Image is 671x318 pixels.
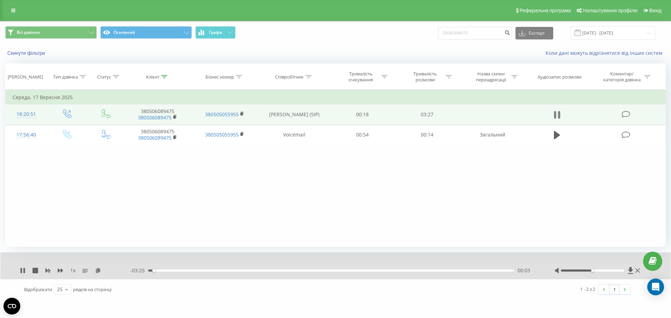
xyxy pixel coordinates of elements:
td: 380506089475 [124,125,191,145]
button: Графік [195,26,236,39]
div: Тип дзвінка [53,74,78,80]
span: Графік [209,30,223,35]
input: Пошук за номером [438,27,512,39]
td: Загальний [459,125,526,145]
td: 00:14 [395,125,459,145]
button: Всі дзвінки [5,26,97,39]
div: Accessibility label [152,269,155,272]
div: Тривалість розмови [406,71,444,83]
td: 00:54 [330,125,395,145]
div: 17:56:40 [13,128,40,142]
a: 380506089475 [138,134,172,141]
div: 18:20:51 [13,108,40,121]
div: Статус [97,74,111,80]
td: [PERSON_NAME] (SIP) [258,104,330,125]
td: 380506089475 [124,104,191,125]
a: 380506089475 [138,114,172,121]
button: Основний [100,26,192,39]
div: Аудіозапис розмови [537,74,582,80]
div: Співробітник [275,74,304,80]
div: 25 [57,286,63,293]
a: 380505055955 [205,131,239,138]
div: Open Intercom Messenger [647,279,664,295]
div: 1 - 2 з 2 [580,286,595,293]
span: 00:03 [518,267,530,274]
div: [PERSON_NAME] [8,74,43,80]
div: Бізнес номер [205,74,234,80]
button: Скинути фільтри [5,50,49,56]
td: 03:27 [395,104,459,125]
a: Коли дані можуть відрізнятися вiд інших систем [546,50,666,56]
span: рядків на сторінці [73,286,111,293]
button: Експорт [515,27,553,39]
div: Клієнт [146,74,159,80]
span: Реферальна програма [520,8,571,13]
button: Open CMP widget [3,298,20,315]
div: Коментар/категорія дзвінка [601,71,642,83]
div: Назва схеми переадресації [472,71,510,83]
a: 1 [609,284,620,294]
td: Середа, 17 Вересня 2025 [6,90,666,104]
td: Voicemail [258,125,330,145]
span: Всі дзвінки [17,30,40,35]
span: - 03:25 [130,267,148,274]
div: Тривалість очікування [342,71,380,83]
span: 1 x [70,267,75,274]
a: 380505055955 [205,111,239,118]
div: Accessibility label [591,269,594,272]
span: Відображати [24,286,52,293]
td: 00:18 [330,104,395,125]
